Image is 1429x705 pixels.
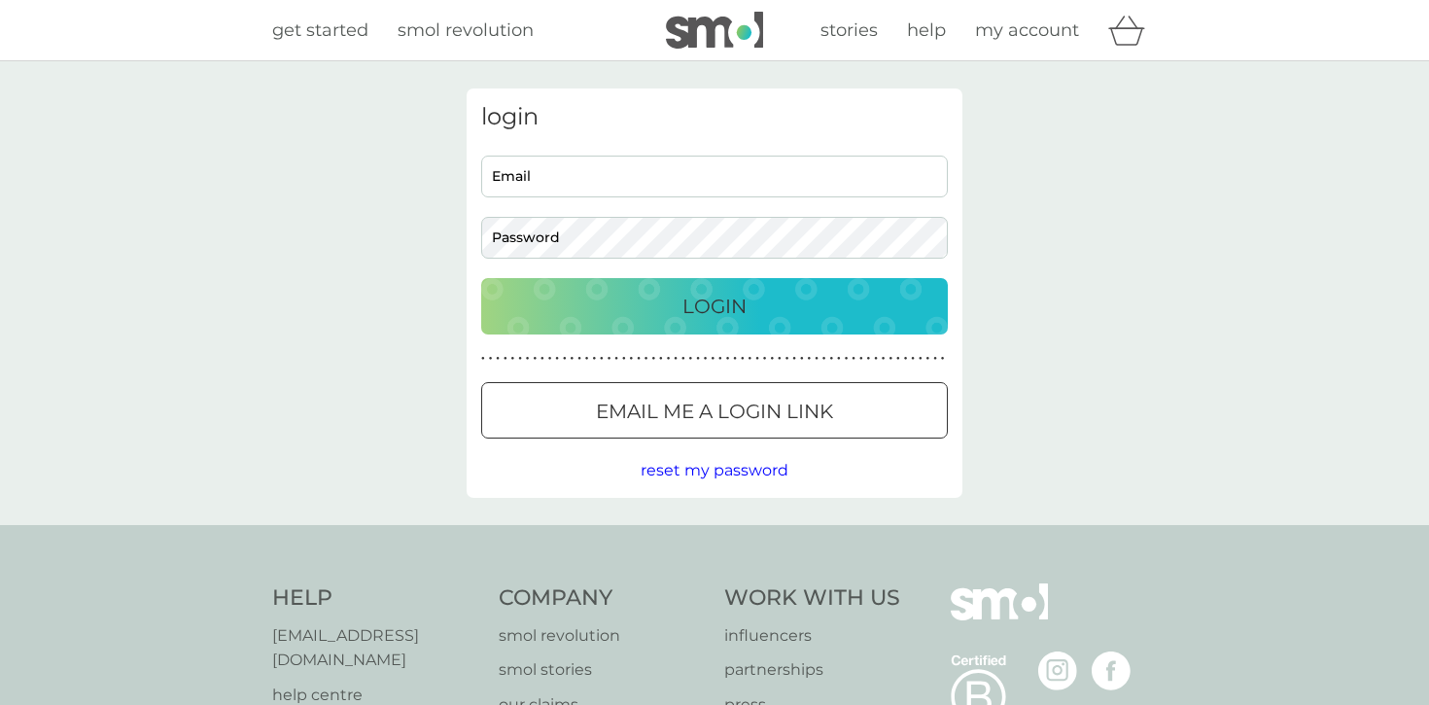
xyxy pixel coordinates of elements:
p: ● [718,354,722,364]
button: Login [481,278,948,335]
p: ● [815,354,819,364]
p: ● [667,354,671,364]
p: ● [733,354,737,364]
a: influencers [724,623,900,649]
span: get started [272,19,368,41]
p: ● [696,354,700,364]
p: ● [518,354,522,364]
p: ● [563,354,567,364]
p: ● [481,354,485,364]
p: ● [926,354,930,364]
p: ● [749,354,752,364]
p: ● [585,354,589,364]
p: ● [496,354,500,364]
span: reset my password [641,461,788,479]
p: ● [630,354,634,364]
p: ● [867,354,871,364]
p: ● [526,354,530,364]
p: ● [651,354,655,364]
p: ● [882,354,886,364]
p: ● [874,354,878,364]
p: Email me a login link [596,396,833,427]
p: ● [800,354,804,364]
p: ● [837,354,841,364]
p: ● [645,354,648,364]
span: my account [975,19,1079,41]
img: smol [666,12,763,49]
span: smol revolution [398,19,534,41]
p: ● [614,354,618,364]
p: ● [571,354,575,364]
p: ● [548,354,552,364]
h4: Help [272,583,479,614]
img: visit the smol Instagram page [1038,652,1077,690]
p: ● [904,354,908,364]
p: ● [770,354,774,364]
p: ● [555,354,559,364]
p: ● [540,354,544,364]
h3: login [481,103,948,131]
p: ● [504,354,507,364]
p: ● [489,354,493,364]
p: ● [822,354,826,364]
p: ● [896,354,900,364]
button: Email me a login link [481,382,948,439]
p: ● [533,354,537,364]
p: ● [577,354,581,364]
p: ● [889,354,892,364]
a: my account [975,17,1079,45]
p: ● [600,354,604,364]
p: ● [829,354,833,364]
p: ● [919,354,923,364]
p: ● [689,354,693,364]
p: ● [674,354,678,364]
a: smol revolution [499,623,706,649]
p: ● [622,354,626,364]
span: help [907,19,946,41]
div: basket [1108,11,1157,50]
a: [EMAIL_ADDRESS][DOMAIN_NAME] [272,623,479,673]
a: partnerships [724,657,900,683]
p: ● [792,354,796,364]
p: ● [741,354,745,364]
p: ● [778,354,782,364]
p: ● [933,354,937,364]
a: smol stories [499,657,706,683]
p: ● [592,354,596,364]
p: ● [859,354,863,364]
p: ● [852,354,855,364]
p: ● [608,354,611,364]
p: ● [726,354,730,364]
p: ● [763,354,767,364]
a: smol revolution [398,17,534,45]
a: stories [820,17,878,45]
a: help [907,17,946,45]
p: ● [911,354,915,364]
p: ● [704,354,708,364]
h4: Work With Us [724,583,900,614]
h4: Company [499,583,706,614]
img: visit the smol Facebook page [1092,652,1131,690]
img: smol [951,583,1048,650]
p: ● [711,354,714,364]
p: ● [808,354,812,364]
span: stories [820,19,878,41]
a: get started [272,17,368,45]
p: ● [659,354,663,364]
p: ● [681,354,685,364]
p: ● [511,354,515,364]
p: Login [682,291,747,322]
p: ● [755,354,759,364]
button: reset my password [641,458,788,483]
p: ● [845,354,849,364]
p: ● [637,354,641,364]
p: ● [785,354,789,364]
p: ● [941,354,945,364]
